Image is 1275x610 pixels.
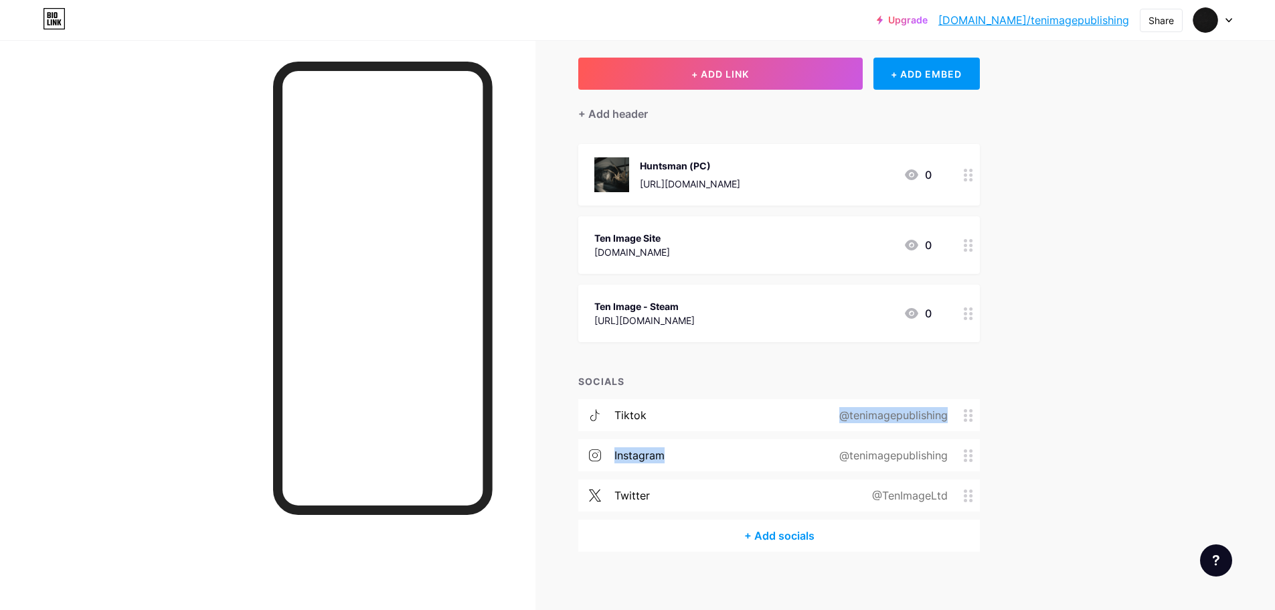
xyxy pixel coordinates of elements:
div: Ten Image - Steam [594,299,695,313]
div: [URL][DOMAIN_NAME] [594,313,695,327]
div: 0 [904,167,932,183]
div: SOCIALS [578,374,980,388]
div: 0 [904,237,932,253]
div: instagram [614,447,665,463]
div: Ten Image Site [594,231,670,245]
div: + Add header [578,106,648,122]
div: + ADD EMBED [873,58,980,90]
div: tiktok [614,407,647,423]
div: Huntsman (PC) [640,159,740,173]
div: twitter [614,487,650,504]
a: [DOMAIN_NAME]/tenimagepublishing [938,12,1129,28]
div: + Add socials [578,520,980,552]
div: @tenimagepublishing [818,447,964,463]
div: [DOMAIN_NAME] [594,245,670,259]
button: + ADD LINK [578,58,863,90]
div: [URL][DOMAIN_NAME] [640,177,740,191]
div: @tenimagepublishing [818,407,964,423]
div: 0 [904,305,932,321]
div: @TenImageLtd [851,487,964,504]
span: + ADD LINK [691,68,749,80]
img: Huntsman (PC) [594,157,629,192]
div: Share [1149,13,1174,27]
img: tenimagepublishing [1193,7,1218,33]
a: Upgrade [877,15,928,25]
